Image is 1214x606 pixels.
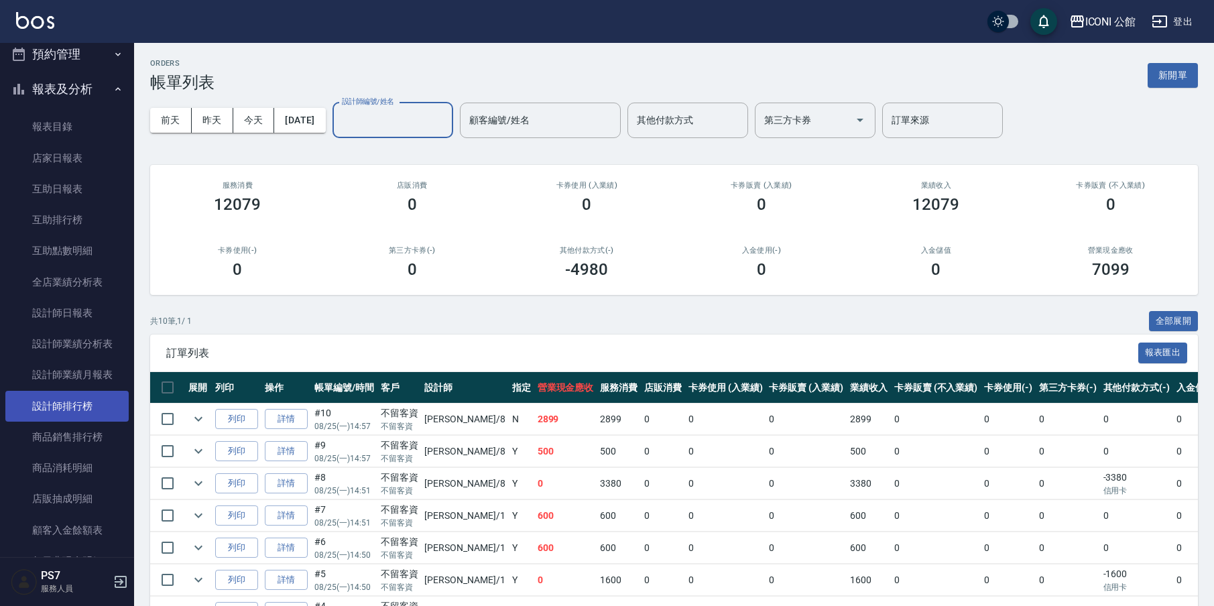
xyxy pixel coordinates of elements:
button: expand row [188,505,208,526]
button: expand row [188,538,208,558]
td: 0 [685,532,766,564]
h2: 入金儲值 [865,246,1008,255]
p: 服務人員 [41,583,109,595]
button: 昨天 [192,108,233,133]
td: 0 [534,564,597,596]
td: Y [509,436,534,467]
button: 列印 [215,505,258,526]
h3: 0 [408,195,417,214]
td: 500 [847,436,891,467]
button: 列印 [215,570,258,591]
th: 店販消費 [641,372,685,404]
td: 0 [1036,436,1100,467]
td: 0 [641,404,685,435]
td: [PERSON_NAME] /1 [421,564,508,596]
a: 商品消耗明細 [5,452,129,483]
p: 不留客資 [381,549,418,561]
td: 0 [766,500,847,532]
button: Open [849,109,871,131]
p: 08/25 (一) 14:51 [314,517,374,529]
div: 不留客資 [381,535,418,549]
button: 列印 [215,538,258,558]
button: 列印 [215,409,258,430]
td: -1600 [1100,564,1174,596]
td: #8 [311,468,377,499]
p: 不留客資 [381,452,418,465]
th: 卡券販賣 (不入業績) [891,372,981,404]
h2: 業績收入 [865,181,1008,190]
div: 不留客資 [381,567,418,581]
td: 0 [1100,436,1174,467]
h3: 0 [582,195,591,214]
a: 報表目錄 [5,111,129,142]
h2: 入金使用(-) [690,246,833,255]
td: 600 [847,500,891,532]
td: #5 [311,564,377,596]
td: 0 [1036,468,1100,499]
button: 前天 [150,108,192,133]
td: 0 [766,564,847,596]
button: 全部展開 [1149,311,1199,332]
td: #6 [311,532,377,564]
button: 報表及分析 [5,72,129,107]
p: 08/25 (一) 14:50 [314,549,374,561]
a: 詳情 [265,505,308,526]
td: 0 [981,564,1036,596]
p: 08/25 (一) 14:57 [314,452,374,465]
td: 2899 [847,404,891,435]
th: 服務消費 [597,372,641,404]
button: 預約管理 [5,37,129,72]
td: 0 [641,564,685,596]
th: 業績收入 [847,372,891,404]
a: 互助點數明細 [5,235,129,266]
button: 登出 [1146,9,1198,34]
td: 0 [766,532,847,564]
p: 08/25 (一) 14:51 [314,485,374,497]
td: 0 [534,468,597,499]
img: Logo [16,12,54,29]
td: 0 [766,404,847,435]
td: 600 [534,532,597,564]
a: 店販抽成明細 [5,483,129,514]
a: 互助排行榜 [5,204,129,235]
td: 0 [1100,500,1174,532]
button: expand row [188,441,208,461]
td: 0 [981,404,1036,435]
p: 信用卡 [1103,581,1170,593]
td: 600 [534,500,597,532]
span: 訂單列表 [166,347,1138,360]
p: 不留客資 [381,420,418,432]
th: 設計師 [421,372,508,404]
th: 客戶 [377,372,422,404]
td: Y [509,500,534,532]
th: 卡券使用 (入業績) [685,372,766,404]
td: [PERSON_NAME] /1 [421,500,508,532]
button: expand row [188,473,208,493]
td: 0 [891,500,981,532]
button: expand row [188,570,208,590]
a: 設計師業績月報表 [5,359,129,390]
a: 互助日報表 [5,174,129,204]
td: #7 [311,500,377,532]
td: 2899 [534,404,597,435]
p: 共 10 筆, 1 / 1 [150,315,192,327]
h3: 12079 [214,195,261,214]
td: Y [509,468,534,499]
a: 店家日報表 [5,143,129,174]
h3: 0 [931,260,940,279]
td: 0 [641,500,685,532]
td: 2899 [597,404,641,435]
h2: 卡券使用(-) [166,246,309,255]
h3: 12079 [912,195,959,214]
td: 0 [1036,500,1100,532]
h2: 其他付款方式(-) [515,246,658,255]
td: [PERSON_NAME] /1 [421,532,508,564]
button: 新開單 [1148,63,1198,88]
td: 600 [597,500,641,532]
a: 詳情 [265,473,308,494]
td: Y [509,532,534,564]
a: 詳情 [265,409,308,430]
div: 不留客資 [381,438,418,452]
h3: 7099 [1092,260,1130,279]
p: 08/25 (一) 14:57 [314,420,374,432]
